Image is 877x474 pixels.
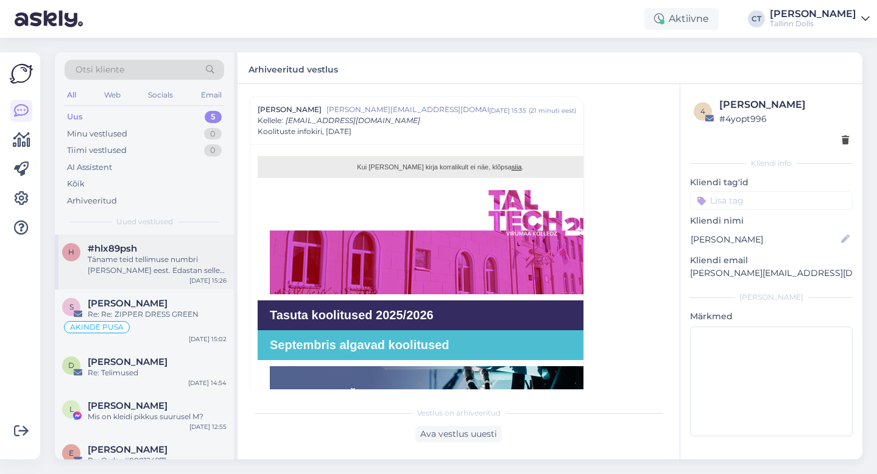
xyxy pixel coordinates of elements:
[67,111,83,123] div: Uus
[258,104,322,115] span: [PERSON_NAME]
[770,19,856,29] div: Tallinn Dolls
[88,455,227,466] div: Re: Order #000124971
[69,405,74,414] span: L
[644,8,719,30] div: Aktiivne
[88,367,227,378] div: Re: Telimused
[67,178,85,190] div: Kõik
[690,254,853,267] p: Kliendi email
[690,292,853,303] div: [PERSON_NAME]
[69,448,74,458] span: E
[719,97,849,112] div: [PERSON_NAME]
[690,158,853,169] div: Kliendi info
[88,411,227,422] div: Mis on kleidi pikkus suurusel M?
[67,195,117,207] div: Arhiveeritud
[188,378,227,387] div: [DATE] 14:54
[67,128,127,140] div: Minu vestlused
[258,126,351,137] span: Koolituste infokiri, [DATE]
[88,243,137,254] span: #hlx89psh
[690,214,853,227] p: Kliendi nimi
[690,176,853,189] p: Kliendi tag'id
[270,308,434,322] strong: Tasuta koolitused 2025/2026
[512,163,522,171] a: siia
[116,216,173,227] span: Uued vestlused
[770,9,856,19] div: [PERSON_NAME]
[70,324,124,331] span: AKINDE PUSA
[10,62,33,85] img: Askly Logo
[417,408,501,419] span: Vestlus on arhiveeritud
[68,361,74,370] span: D
[415,426,502,442] div: Ava vestlus uuesti
[286,116,420,125] span: [EMAIL_ADDRESS][DOMAIN_NAME]
[270,338,449,352] strong: Septembris algavad koolitused
[248,60,338,76] label: Arhiveeritud vestlus
[189,422,227,431] div: [DATE] 12:55
[258,116,283,125] span: Kellele :
[748,10,765,27] div: CT
[690,267,853,280] p: [PERSON_NAME][EMAIL_ADDRESS][DOMAIN_NAME]
[88,309,227,320] div: Re: Re: ZIPPER DRESS GREEN
[76,63,124,76] span: Otsi kliente
[189,276,227,285] div: [DATE] 15:26
[88,400,167,411] span: Liina Raamets
[770,9,870,29] a: [PERSON_NAME]Tallinn Dolls
[204,144,222,157] div: 0
[88,444,167,455] span: Elo Saar
[529,106,576,115] div: ( 21 minuti eest )
[88,356,167,367] span: Diana Tammeoja
[102,87,123,103] div: Web
[67,144,127,157] div: Tiimi vestlused
[69,302,74,311] span: S
[690,310,853,323] p: Märkmed
[67,161,112,174] div: AI Assistent
[489,106,526,115] div: [DATE] 15:35
[199,87,224,103] div: Email
[189,334,227,344] div: [DATE] 15:02
[88,298,167,309] span: Sirli Preimann
[270,162,611,172] p: Kui [PERSON_NAME] kirja korralikult ei näe, klõpsa .
[146,87,175,103] div: Socials
[88,254,227,276] div: Täname teid tellimuse numbri [PERSON_NAME] eest. Edastan selle info oma kolleegile, kes tegeleb t...
[204,128,222,140] div: 0
[326,104,489,115] span: [PERSON_NAME][EMAIL_ADDRESS][DOMAIN_NAME]
[205,111,222,123] div: 5
[65,87,79,103] div: All
[68,247,74,256] span: h
[690,191,853,210] input: Lisa tag
[700,107,705,116] span: 4
[691,233,839,246] input: Lisa nimi
[719,112,849,126] div: # 4yopt996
